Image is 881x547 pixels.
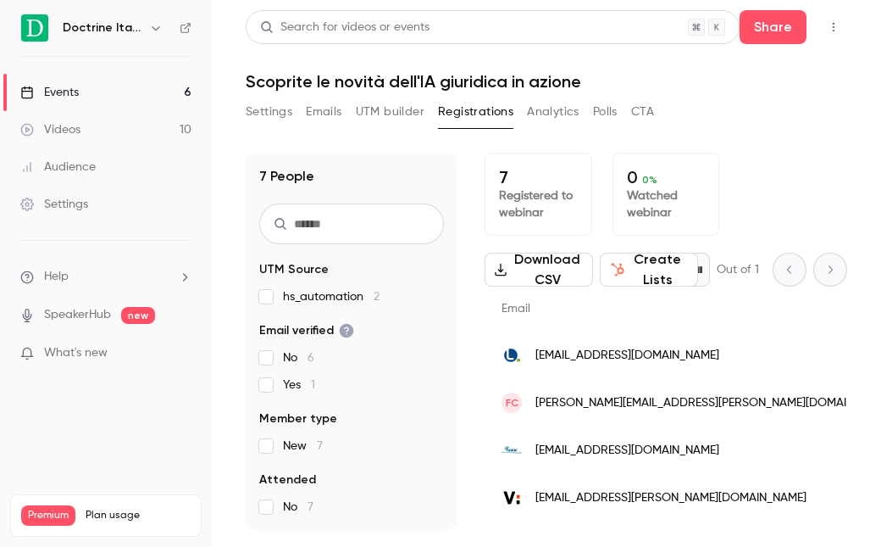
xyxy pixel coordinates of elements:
span: 7 [317,440,323,452]
span: Email [501,303,530,315]
span: [EMAIL_ADDRESS][DOMAIN_NAME] [535,442,719,460]
p: Registered to webinar [499,187,578,221]
li: help-dropdown-opener [20,268,191,286]
img: libero.it [501,345,522,366]
p: Watched webinar [627,187,706,221]
img: mmweuropetranslations.co.uk [501,440,522,460]
p: 7 [499,167,578,187]
h1: Scoprite le novità dell'IA giuridica in azione [246,71,847,92]
button: Emails [306,98,341,126]
span: Attended [259,472,316,488]
p: 0 [627,167,706,187]
img: virgilio.it [501,488,522,508]
span: [EMAIL_ADDRESS][DOMAIN_NAME] [535,347,719,365]
span: New [283,438,323,455]
span: No [283,349,314,366]
img: Doctrine Italia [21,14,48,42]
span: Help [44,268,69,286]
span: 7 [308,501,313,513]
span: [EMAIL_ADDRESS][PERSON_NAME][DOMAIN_NAME] [535,489,806,507]
div: Settings [20,196,88,213]
div: Audience [20,159,96,176]
span: What's new [44,344,108,362]
span: hs_automation [283,288,380,305]
span: fc [506,395,518,410]
button: Create Lists [600,253,698,287]
div: Events [20,84,79,101]
a: SpeakerHub [44,306,111,324]
span: 2 [374,291,380,303]
span: UTM Source [259,261,329,278]
button: Download CSV [485,253,593,287]
button: Polls [593,98,618,126]
span: 0 % [642,174,657,186]
span: Yes [283,377,315,394]
button: CTA [631,98,654,126]
div: Search for videos or events [260,19,429,36]
button: Settings [246,98,292,126]
span: Premium [21,505,75,526]
h6: Doctrine Italia [63,20,142,36]
span: Plan usage [86,509,191,522]
span: Email verified [259,322,354,339]
p: Out of 1 [717,261,759,278]
span: 6 [308,352,314,364]
div: Videos [20,121,80,138]
span: No [283,499,313,516]
span: new [121,307,155,324]
button: Analytics [527,98,579,126]
button: Share [740,10,806,44]
span: 1 [311,379,315,391]
button: Registrations [438,98,513,126]
button: UTM builder [356,98,424,126]
span: Member type [259,410,337,427]
h1: 7 People [259,166,314,187]
iframe: Noticeable Trigger [171,346,191,361]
